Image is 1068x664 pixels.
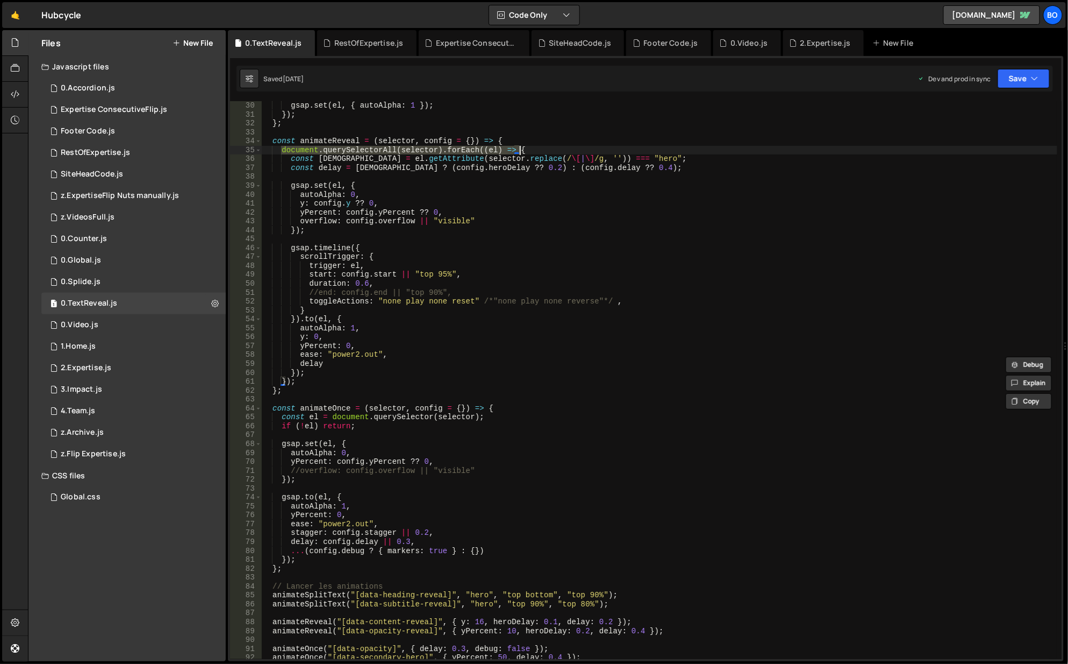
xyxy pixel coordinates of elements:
[230,306,262,315] div: 53
[644,38,698,48] div: Footer Code.js
[230,440,262,449] div: 68
[1006,375,1052,391] button: Explain
[230,235,262,244] div: 45
[41,185,226,207] div: 15889/45513.js
[61,363,111,373] div: 2.Expertise.js
[41,314,226,336] div: 15889/43216.js
[230,119,262,128] div: 32
[41,250,226,271] div: 15889/42631.js
[41,443,226,465] div: 15889/43683.js
[173,39,213,47] button: New File
[230,484,262,493] div: 73
[230,493,262,502] div: 74
[230,128,262,137] div: 33
[230,244,262,253] div: 46
[230,359,262,369] div: 59
[230,146,262,155] div: 35
[230,199,262,208] div: 41
[230,502,262,511] div: 75
[1006,357,1052,373] button: Debug
[61,169,123,179] div: SiteHeadCode.js
[41,207,226,228] div: 15889/44427.js
[61,213,114,222] div: z.VideosFull.js
[230,110,262,119] div: 31
[230,386,262,395] div: 62
[230,430,262,440] div: 67
[61,299,117,308] div: 0.TextReveal.js
[41,142,226,164] div: 15889/46008.js
[730,38,768,48] div: 0.Video.js
[230,315,262,324] div: 54
[230,288,262,298] div: 51
[61,342,96,351] div: 1.Home.js
[230,520,262,529] div: 77
[230,190,262,200] div: 40
[436,38,517,48] div: Expertise ConsecutiveFlip.js
[230,154,262,164] div: 36
[230,547,262,556] div: 80
[61,126,115,136] div: Footer Code.js
[230,270,262,279] div: 49
[230,226,262,235] div: 44
[28,465,226,486] div: CSS files
[230,137,262,146] div: 34
[230,262,262,271] div: 48
[230,591,262,600] div: 85
[61,234,107,244] div: 0.Counter.js
[41,357,226,379] div: 15889/42773.js
[230,635,262,645] div: 90
[800,38,851,48] div: 2.Expertise.js
[230,449,262,458] div: 69
[230,413,262,422] div: 65
[230,609,262,618] div: 87
[230,252,262,262] div: 47
[230,395,262,404] div: 63
[230,377,262,386] div: 61
[943,5,1040,25] a: [DOMAIN_NAME]
[41,486,226,508] div: 15889/44242.css
[489,5,579,25] button: Code Only
[230,172,262,181] div: 38
[41,37,61,49] h2: Files
[230,164,262,173] div: 37
[334,38,404,48] div: RestOfExpertise.js
[230,457,262,467] div: 70
[549,38,611,48] div: SiteHeadCode.js
[230,653,262,662] div: 92
[41,99,226,121] div: 15889/45514.js
[230,582,262,591] div: 84
[230,475,262,484] div: 72
[61,256,101,265] div: 0.Global.js
[230,422,262,431] div: 66
[61,406,95,416] div: 4.Team.js
[230,350,262,359] div: 58
[230,279,262,288] div: 50
[230,181,262,190] div: 39
[230,645,262,654] div: 91
[61,277,101,287] div: 0.Splide.js
[61,492,101,502] div: Global.css
[245,38,302,48] div: 0.TextReveal.js
[230,627,262,636] div: 89
[41,379,226,400] div: 15889/43502.js
[61,385,102,394] div: 3.Impact.js
[230,369,262,378] div: 60
[230,467,262,476] div: 71
[872,38,918,48] div: New File
[230,324,262,333] div: 55
[28,56,226,77] div: Javascript files
[1043,5,1063,25] a: Bo
[230,404,262,413] div: 64
[41,9,81,22] div: Hubcycle
[51,300,57,309] span: 1
[230,342,262,351] div: 57
[230,555,262,564] div: 81
[230,573,262,582] div: 83
[283,74,304,83] div: [DATE]
[41,77,226,99] div: 15889/43250.js
[41,336,226,357] div: 15889/42417.js
[230,333,262,342] div: 56
[1006,393,1052,409] button: Copy
[998,69,1050,88] button: Save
